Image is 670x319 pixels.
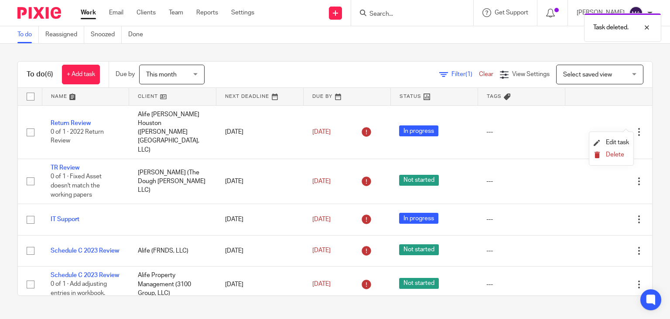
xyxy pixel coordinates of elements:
[51,272,119,278] a: Schedule C 2023 Review
[594,152,629,159] button: Delete
[129,266,216,302] td: Alife Property Management (3100 Group, LLC)
[312,129,331,135] span: [DATE]
[51,248,119,254] a: Schedule C 2023 Review
[17,7,61,19] img: Pixie
[51,174,102,198] span: 0 of 1 · Fixed Asset doesn't match the working papers
[465,71,472,77] span: (1)
[486,177,556,186] div: ---
[399,244,439,255] span: Not started
[45,71,53,78] span: (6)
[137,8,156,17] a: Clients
[129,235,216,266] td: Alife (FRNDS, LLC)
[512,71,550,77] span: View Settings
[399,213,438,224] span: In progress
[399,175,439,186] span: Not started
[62,65,100,84] a: + Add task
[563,72,612,78] span: Select saved view
[216,204,304,235] td: [DATE]
[51,165,79,171] a: TR Review
[486,280,556,289] div: ---
[17,26,39,43] a: To do
[91,26,122,43] a: Snoozed
[486,246,556,255] div: ---
[128,26,150,43] a: Done
[169,8,183,17] a: Team
[51,129,104,144] span: 0 of 1 · 2022 Return Review
[45,26,84,43] a: Reassigned
[51,120,91,126] a: Return Review
[593,23,629,32] p: Task deleted.
[486,128,556,136] div: ---
[606,139,629,146] span: Edit task
[216,235,304,266] td: [DATE]
[629,6,643,20] img: svg%3E
[51,281,107,297] span: 0 of 1 · Add adjusting entries in workbook.
[486,215,556,224] div: ---
[196,8,218,17] a: Reports
[216,105,304,159] td: [DATE]
[216,159,304,204] td: [DATE]
[81,8,96,17] a: Work
[116,70,135,79] p: Due by
[216,266,304,302] td: [DATE]
[312,178,331,184] span: [DATE]
[231,8,254,17] a: Settings
[146,72,177,78] span: This month
[594,139,629,146] a: Edit task
[129,105,216,159] td: Alife [PERSON_NAME] Houston ([PERSON_NAME][GEOGRAPHIC_DATA], LLC)
[312,216,331,222] span: [DATE]
[312,248,331,254] span: [DATE]
[451,71,479,77] span: Filter
[129,159,216,204] td: [PERSON_NAME] (The Dough [PERSON_NAME] LLC)
[27,70,53,79] h1: To do
[606,152,624,158] span: Delete
[51,216,79,222] a: IT Support
[109,8,123,17] a: Email
[312,281,331,288] span: [DATE]
[399,278,439,289] span: Not started
[487,94,502,99] span: Tags
[399,125,438,136] span: In progress
[479,71,493,77] a: Clear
